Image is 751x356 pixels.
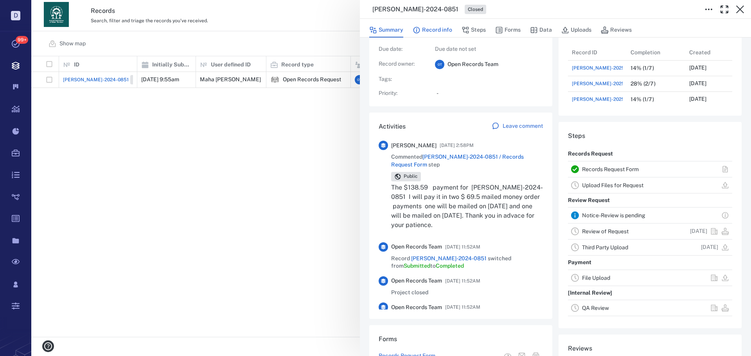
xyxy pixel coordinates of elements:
[530,23,552,38] button: Data
[369,23,403,38] button: Summary
[391,255,543,270] span: Record switched from to
[582,212,645,218] a: Notice-Review is pending
[685,45,744,60] div: Created
[689,41,710,63] div: Created
[568,344,732,353] h6: Reviews
[379,45,426,53] p: Due date :
[16,36,28,44] span: 99+
[631,65,654,71] div: 14% (1/7)
[701,243,718,251] p: [DATE]
[466,6,485,13] span: Closed
[391,243,442,251] span: Open Records Team
[572,41,597,63] div: Record ID
[462,23,486,38] button: Steps
[391,277,442,285] span: Open Records Team
[411,255,487,261] a: [PERSON_NAME]-2024-0851
[582,305,609,311] a: QA Review
[372,5,458,14] h3: [PERSON_NAME]-2024-0851
[440,141,474,150] span: [DATE] 2:58PM
[568,286,612,300] p: [Internal Review]
[572,79,661,88] a: [PERSON_NAME]-2025-0679
[568,256,591,270] p: Payment
[445,242,480,252] span: [DATE] 11:52AM
[559,122,742,335] div: StepsRecords RequestRecords Request FormUpload Files for RequestReview RequestNotice-Review is pe...
[568,45,627,60] div: Record ID
[568,131,732,141] h6: Steps
[568,316,610,330] p: Record Delivery
[701,2,717,17] button: Toggle to Edit Boxes
[627,45,685,60] div: Completion
[717,2,732,17] button: Toggle Fullscreen
[568,193,610,208] p: Review Request
[568,147,613,161] p: Records Request
[436,263,464,269] span: Completed
[572,80,638,87] span: [PERSON_NAME]-2025-0679
[582,182,643,188] a: Upload Files for Request
[732,2,748,17] button: Close
[631,41,660,63] div: Completion
[582,166,639,172] a: Records Request Form
[445,302,480,312] span: [DATE] 11:52AM
[379,89,426,97] p: Priority :
[572,64,638,72] a: [PERSON_NAME]-2025-0680
[582,275,610,281] a: File Upload
[404,263,430,269] span: Submitted
[689,95,706,103] p: [DATE]
[391,304,442,311] span: Open Records Team
[582,228,629,234] a: Review of Request
[503,122,543,130] p: Leave comment
[495,23,521,38] button: Forms
[690,227,707,235] p: [DATE]
[437,89,543,97] p: -
[413,23,452,38] button: Record info
[391,289,428,297] span: Project closed
[379,60,426,68] p: Record owner :
[379,335,543,344] h6: Forms
[11,11,20,20] p: D
[379,75,426,83] p: Tags :
[572,96,638,103] a: [PERSON_NAME]-2025-0674
[582,244,628,250] a: Third Party Upload
[689,64,706,72] p: [DATE]
[391,154,524,168] a: [PERSON_NAME]-2024-0851 / Records Request Form
[435,60,444,69] div: O T
[689,80,706,88] p: [DATE]
[435,45,543,53] p: Due date not set
[18,5,34,13] span: Help
[391,183,543,230] p: The $138.59 payment for [PERSON_NAME]-2024-0851 I will pay it in two $ 69.5 mailed money order pa...
[402,173,419,180] span: Public
[391,142,437,150] span: [PERSON_NAME]
[631,97,654,102] div: 14% (1/7)
[445,276,480,286] span: [DATE] 11:52AM
[492,122,543,131] a: Leave comment
[601,23,632,38] button: Reviews
[561,23,591,38] button: Uploads
[369,113,552,325] div: ActivitiesLeave comment[PERSON_NAME][DATE] 2:58PMCommented[PERSON_NAME]-2024-0851 / Records Reque...
[391,153,543,168] span: Commented step
[631,81,656,87] div: 28% (2/7)
[447,61,498,68] span: Open Records Team
[379,122,406,131] h6: Activities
